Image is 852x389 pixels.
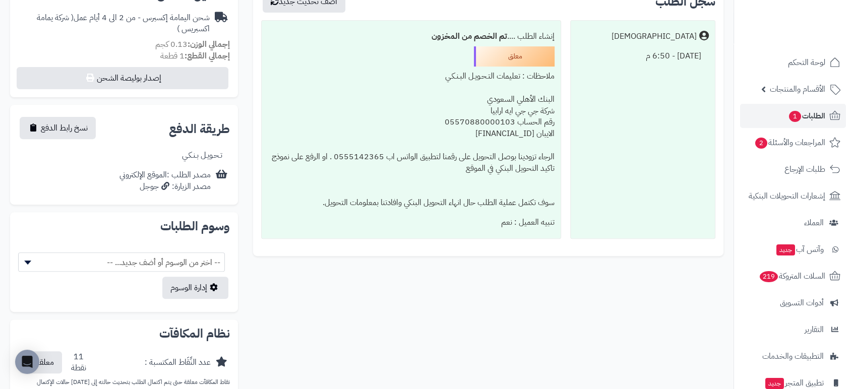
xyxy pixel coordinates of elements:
button: نسخ رابط الدفع [20,117,96,139]
img: logo-2.png [783,8,842,29]
span: لوحة التحكم [788,55,825,70]
div: [DEMOGRAPHIC_DATA] [612,31,697,42]
span: ( شركة يمامة اكسبريس ) [37,12,210,35]
a: السلات المتروكة219 [740,264,846,288]
div: تنبيه العميل : نعم [268,213,555,232]
a: وآتس آبجديد [740,237,846,262]
a: التطبيقات والخدمات [740,344,846,368]
div: تـحـويـل بـنـكـي [182,150,222,161]
div: عدد النِّقَاط المكتسبة : [145,357,211,368]
a: العملاء [740,211,846,235]
div: معلق [474,46,555,67]
a: إشعارات التحويلات البنكية [740,184,846,208]
h2: وسوم الطلبات [18,220,230,232]
small: 1 قطعة [160,50,230,62]
span: التطبيقات والخدمات [762,349,824,363]
button: معلقة [20,351,62,373]
strong: إجمالي الوزن: [188,38,230,50]
span: وآتس آب [775,242,824,256]
span: إشعارات التحويلات البنكية [749,189,825,203]
a: أدوات التسويق [740,291,846,315]
strong: إجمالي القطع: [185,50,230,62]
span: المراجعات والأسئلة [754,136,825,150]
span: -- اختر من الوسوم أو أضف جديد... -- [19,253,224,272]
span: العملاء [804,216,824,230]
span: جديد [765,378,784,389]
span: نسخ رابط الدفع [41,122,88,134]
h2: طريقة الدفع [169,123,230,135]
div: [DATE] - 6:50 م [577,46,709,66]
a: الطلبات1 [740,104,846,128]
span: 2 [755,137,768,149]
p: نقاط المكافآت معلقة حتى يتم اكتمال الطلب بتحديث حالته إلى [DATE] حالات الإكتمال [18,378,230,386]
button: إصدار بوليصة الشحن [17,67,228,89]
div: نقطة [71,362,86,374]
span: -- اختر من الوسوم أو أضف جديد... -- [18,252,225,272]
a: طلبات الإرجاع [740,157,846,181]
b: تم الخصم من المخزون [432,30,507,42]
div: إنشاء الطلب .... [268,27,555,46]
span: 1 [788,110,802,122]
div: Open Intercom Messenger [15,350,39,374]
small: 0.13 كجم [155,38,230,50]
span: طلبات الإرجاع [784,162,825,176]
h2: نظام المكافآت [18,328,230,340]
span: السلات المتروكة [759,269,825,283]
div: 11 [71,351,86,374]
span: 219 [759,271,779,283]
a: المراجعات والأسئلة2 [740,131,846,155]
span: جديد [776,244,795,255]
div: شحن اليمامة إكسبرس - من 2 الى 4 أيام عمل [18,12,210,35]
span: التقارير [805,322,824,337]
span: أدوات التسويق [780,296,824,310]
a: إدارة الوسوم [162,277,228,299]
a: التقارير [740,317,846,342]
a: لوحة التحكم [740,50,846,75]
div: مصدر الزيارة: جوجل [119,181,211,192]
span: الطلبات [788,109,825,123]
span: الأقسام والمنتجات [770,82,825,96]
div: ملاحظات : تعليمات التـحـويـل البـنـكـي البنك الأهلي السعودي شركة جي جي ايه ارابيا رقم الحساب 0557... [268,67,555,213]
div: مصدر الطلب :الموقع الإلكتروني [119,169,211,192]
